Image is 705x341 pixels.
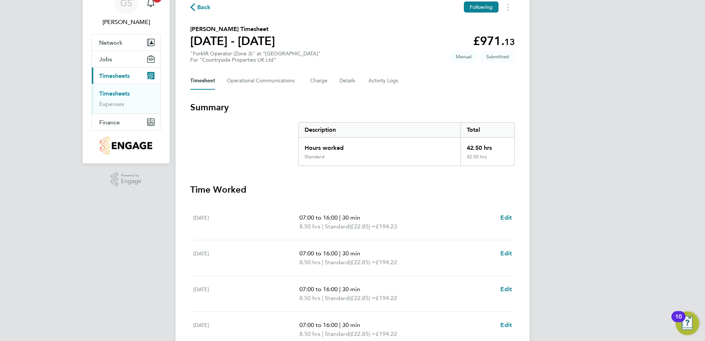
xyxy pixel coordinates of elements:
[500,214,512,221] span: Edit
[190,51,320,63] div: "Forklift Operator (Zone 3)" at "[GEOGRAPHIC_DATA]"
[100,137,152,155] img: countryside-properties-logo-retina.png
[342,321,360,328] span: 30 min
[322,294,323,302] span: |
[676,311,699,335] button: Open Resource Center, 10 new notifications
[299,214,338,221] span: 07:00 to 16:00
[342,250,360,257] span: 30 min
[92,51,160,67] button: Jobs
[500,249,512,258] a: Edit
[349,294,376,302] span: (£22.85) =
[470,4,493,10] span: Following
[190,57,320,63] div: For "Countryside Properties UK Ltd"
[342,214,360,221] span: 30 min
[190,3,211,12] button: Back
[500,321,512,328] span: Edit
[501,1,515,13] button: Timesheets Menu
[322,330,323,337] span: |
[325,258,349,267] span: Standard
[99,100,124,107] a: Expenses
[325,222,349,231] span: Standard
[376,330,397,337] span: £194.22
[92,68,160,84] button: Timesheets
[197,3,211,12] span: Back
[190,101,515,113] h3: Summary
[193,213,299,231] div: [DATE]
[500,286,512,293] span: Edit
[190,25,275,34] h2: [PERSON_NAME] Timesheet
[305,154,324,160] div: Standard
[473,34,515,48] app-decimal: £971.
[325,330,349,338] span: Standard
[500,250,512,257] span: Edit
[121,178,142,185] span: Engage
[461,123,514,137] div: Total
[480,51,515,63] span: This timesheet is Submitted.
[461,154,514,166] div: 42.50 hrs
[349,330,376,337] span: (£22.85) =
[190,184,515,196] h3: Time Worked
[464,1,499,13] button: Following
[349,259,376,266] span: (£22.85) =
[99,39,122,46] span: Network
[299,223,320,230] span: 8.50 hrs
[91,18,161,27] span: Gurraj Singh
[376,294,397,302] span: £194.22
[339,214,341,221] span: |
[322,223,323,230] span: |
[340,72,357,90] button: Details
[299,294,320,302] span: 8.50 hrs
[322,259,323,266] span: |
[500,213,512,222] a: Edit
[325,294,349,303] span: Standard
[500,321,512,330] a: Edit
[299,259,320,266] span: 8.50 hrs
[99,119,120,126] span: Finance
[339,250,341,257] span: |
[461,138,514,154] div: 42.50 hrs
[99,72,130,79] span: Timesheets
[92,84,160,114] div: Timesheets
[500,285,512,294] a: Edit
[92,114,160,130] button: Finance
[190,72,215,90] button: Timesheet
[92,34,160,51] button: Network
[99,56,112,63] span: Jobs
[349,223,376,230] span: (£22.85) =
[121,172,142,179] span: Powered by
[368,72,399,90] button: Activity Logs
[193,249,299,267] div: [DATE]
[310,72,328,90] button: Charge
[91,137,161,155] a: Go to home page
[376,223,397,230] span: £194.23
[227,72,298,90] button: Operational Communications
[299,138,461,154] div: Hours worked
[339,321,341,328] span: |
[299,330,320,337] span: 8.50 hrs
[450,51,477,63] span: This timesheet was manually created.
[299,286,338,293] span: 07:00 to 16:00
[504,37,515,47] span: 13
[299,123,461,137] div: Description
[299,250,338,257] span: 07:00 to 16:00
[376,259,397,266] span: £194.22
[193,285,299,303] div: [DATE]
[111,172,142,186] a: Powered byEngage
[193,321,299,338] div: [DATE]
[675,317,682,326] div: 10
[339,286,341,293] span: |
[298,122,515,166] div: Summary
[299,321,338,328] span: 07:00 to 16:00
[99,90,130,97] a: Timesheets
[342,286,360,293] span: 30 min
[190,34,275,48] h1: [DATE] - [DATE]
